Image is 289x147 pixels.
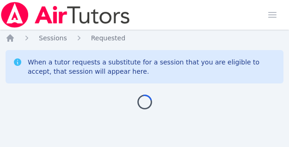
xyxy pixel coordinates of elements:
nav: Breadcrumb [6,33,283,43]
a: Requested [91,33,125,43]
a: Sessions [39,33,67,43]
span: Requested [91,34,125,42]
div: When a tutor requests a substitute for a session that you are eligible to accept, that session wi... [28,58,276,76]
span: Sessions [39,34,67,42]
